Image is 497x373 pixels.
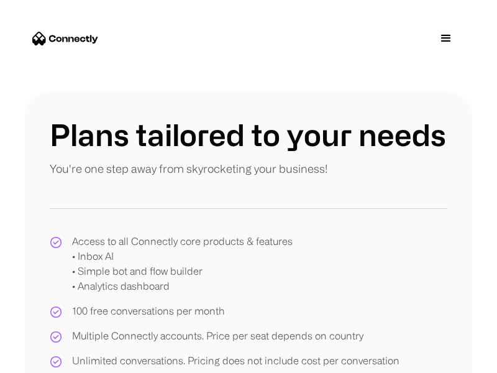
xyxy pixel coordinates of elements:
div: Unlimited conversations. Pricing does not include cost per conversation [72,353,399,368]
aside: Language selected: English [12,350,75,369]
div: menu [427,20,465,57]
ul: Language list [25,351,75,369]
h1: Plans tailored to your needs [50,117,446,153]
div: 100 free conversations per month [72,303,225,318]
div: Access to all Connectly core products & features • Inbox AI • Simple bot and flow builder • Analy... [72,234,293,293]
div: Multiple Connectly accounts. Price per seat depends on country [72,328,363,343]
p: You're one step away from skyrocketing your business! [50,160,327,177]
a: home [32,29,98,48]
